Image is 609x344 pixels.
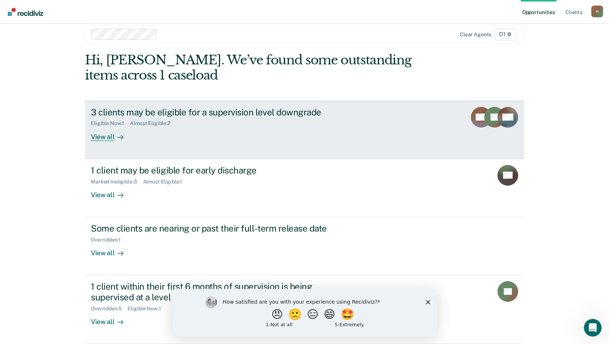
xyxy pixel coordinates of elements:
div: Marked Ineligible : 3 [91,179,143,185]
div: Overridden : 1 [91,237,126,243]
a: 1 client within their first 6 months of supervision is being supervised at a level that does not ... [85,275,524,344]
div: Hi, [PERSON_NAME]. We’ve found some outstanding items across 1 caseload [85,53,436,83]
div: Eligible Now : 1 [91,120,130,127]
a: 3 clients may be eligible for a supervision level downgradeEligible Now:1Almost Eligible:2View all [85,101,524,159]
div: Clear agents [460,31,491,38]
button: Profile dropdown button [591,6,603,17]
div: 1 client within their first 6 months of supervision is being supervised at a level that does not ... [91,281,350,303]
div: Overridden : 5 [91,306,127,312]
div: Almost Eligible : 2 [130,120,176,127]
div: View all [91,185,132,199]
div: 3 clients may be eligible for a supervision level downgrade [91,107,350,118]
div: Eligible Now : 1 [127,306,167,312]
div: View all [91,312,132,326]
div: View all [91,243,132,257]
div: View all [91,127,132,141]
a: Some clients are nearing or past their full-term release dateOverridden:1View all [85,217,524,275]
img: Recidiviz [8,8,43,16]
div: H [591,6,603,17]
iframe: Survey by Kim from Recidiviz [172,289,437,337]
span: D1 [494,28,516,40]
iframe: Intercom live chat [584,319,602,337]
a: 1 client may be eligible for early dischargeMarked Ineligible:3Almost Eligible:1View all [85,159,524,217]
div: 1 client may be eligible for early discharge [91,165,350,176]
div: Some clients are nearing or past their full-term release date [91,223,350,234]
div: Almost Eligible : 1 [143,179,188,185]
